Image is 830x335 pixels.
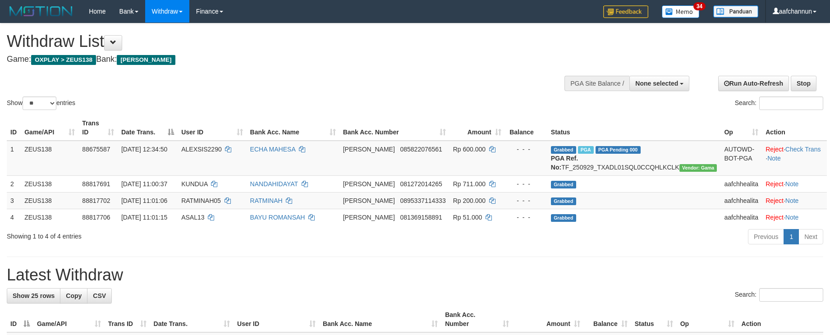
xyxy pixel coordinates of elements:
[551,181,576,188] span: Grabbed
[785,214,799,221] a: Note
[250,146,295,153] a: ECHA MAHESA
[247,115,339,141] th: Bank Acc. Name: activate to sort column ascending
[766,197,784,204] a: Reject
[117,55,175,65] span: [PERSON_NAME]
[23,96,56,110] select: Showentries
[7,55,544,64] h4: Game: Bank:
[21,115,78,141] th: Game/API: activate to sort column ascending
[635,80,678,87] span: None selected
[693,2,706,10] span: 34
[7,192,21,209] td: 3
[13,292,55,299] span: Show 25 rows
[509,179,544,188] div: - - -
[21,209,78,225] td: ZEUS138
[453,214,482,221] span: Rp 51.000
[400,180,442,188] span: Copy 081272014265 to clipboard
[121,146,167,153] span: [DATE] 12:34:50
[21,175,78,192] td: ZEUS138
[33,307,105,332] th: Game/API: activate to sort column ascending
[319,307,441,332] th: Bank Acc. Name: activate to sort column ascending
[720,209,762,225] td: aafchhealita
[453,197,486,204] span: Rp 200.000
[735,96,823,110] label: Search:
[762,192,827,209] td: ·
[596,146,641,154] span: PGA Pending
[7,288,60,303] a: Show 25 rows
[234,307,319,332] th: User ID: activate to sort column ascending
[181,197,221,204] span: RATMINAH05
[547,115,721,141] th: Status
[629,76,689,91] button: None selected
[7,307,33,332] th: ID: activate to sort column descending
[759,288,823,302] input: Search:
[720,175,762,192] td: aafchhealita
[181,146,222,153] span: ALEXSIS2290
[785,180,799,188] a: Note
[82,214,110,221] span: 88817706
[509,213,544,222] div: - - -
[343,214,395,221] span: [PERSON_NAME]
[547,141,721,176] td: TF_250929_TXADL01SQL0CCQHLKCLK
[7,141,21,176] td: 1
[735,288,823,302] label: Search:
[551,197,576,205] span: Grabbed
[766,180,784,188] a: Reject
[762,175,827,192] td: ·
[343,146,395,153] span: [PERSON_NAME]
[121,197,167,204] span: [DATE] 11:01:06
[339,115,449,141] th: Bank Acc. Number: activate to sort column ascending
[178,115,246,141] th: User ID: activate to sort column ascending
[766,146,784,153] a: Reject
[767,155,781,162] a: Note
[78,115,118,141] th: Trans ID: activate to sort column ascending
[7,115,21,141] th: ID
[7,5,75,18] img: MOTION_logo.png
[121,180,167,188] span: [DATE] 11:00:37
[766,214,784,221] a: Reject
[513,307,584,332] th: Amount: activate to sort column ascending
[105,307,150,332] th: Trans ID: activate to sort column ascending
[720,192,762,209] td: aafchhealita
[7,96,75,110] label: Show entries
[631,307,677,332] th: Status: activate to sort column ascending
[720,141,762,176] td: AUTOWD-BOT-PGA
[453,146,486,153] span: Rp 600.000
[564,76,629,91] div: PGA Site Balance /
[181,180,207,188] span: KUNDUA
[718,76,789,91] a: Run Auto-Refresh
[578,146,594,154] span: Marked by aafpengsreynich
[762,141,827,176] td: · ·
[762,209,827,225] td: ·
[509,196,544,205] div: - - -
[7,32,544,50] h1: Withdraw List
[21,192,78,209] td: ZEUS138
[181,214,204,221] span: ASAL13
[679,164,717,172] span: Vendor URL: https://trx31.1velocity.biz
[250,180,298,188] a: NANDAHIDAYAT
[791,76,816,91] a: Stop
[7,209,21,225] td: 4
[400,214,442,221] span: Copy 081369158891 to clipboard
[720,115,762,141] th: Op: activate to sort column ascending
[509,145,544,154] div: - - -
[343,180,395,188] span: [PERSON_NAME]
[60,288,87,303] a: Copy
[7,266,823,284] h1: Latest Withdraw
[798,229,823,244] a: Next
[7,175,21,192] td: 2
[250,197,283,204] a: RATMINAH
[31,55,96,65] span: OXPLAY > ZEUS138
[785,146,821,153] a: Check Trans
[551,146,576,154] span: Grabbed
[738,307,823,332] th: Action
[21,141,78,176] td: ZEUS138
[87,288,112,303] a: CSV
[400,197,445,204] span: Copy 0895337114333 to clipboard
[66,292,82,299] span: Copy
[449,115,505,141] th: Amount: activate to sort column ascending
[453,180,486,188] span: Rp 711.000
[551,155,578,171] b: PGA Ref. No:
[748,229,784,244] a: Previous
[584,307,631,332] th: Balance: activate to sort column ascending
[784,229,799,244] a: 1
